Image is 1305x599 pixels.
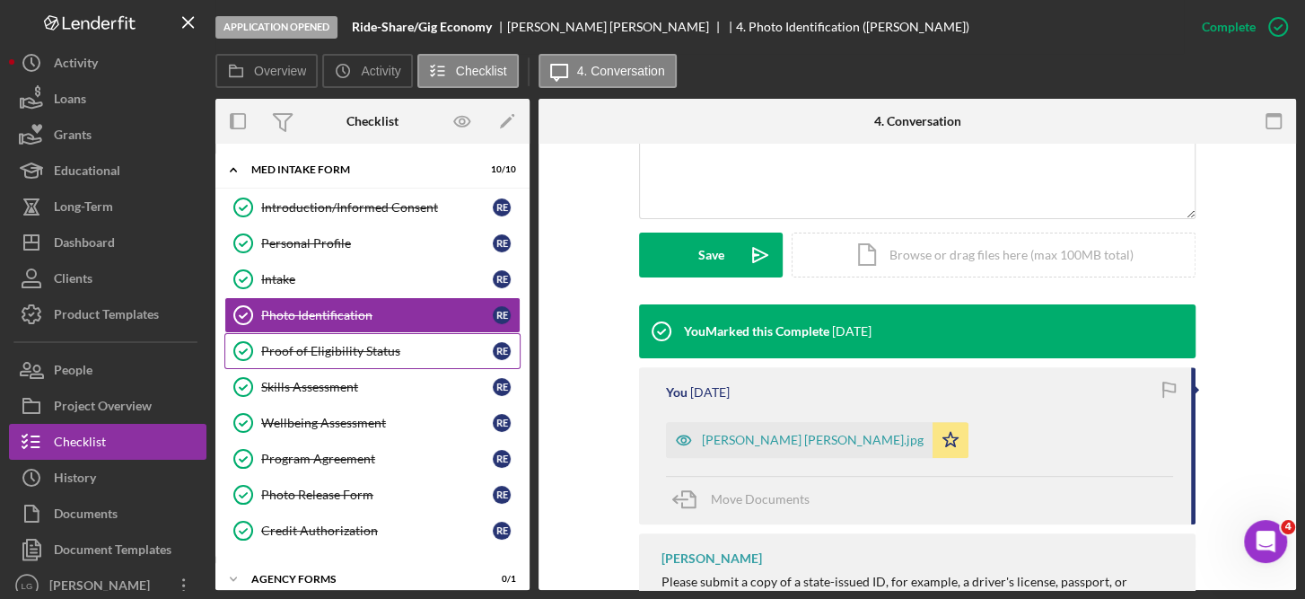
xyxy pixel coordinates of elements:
button: Complete [1184,9,1296,45]
div: History [54,460,96,500]
label: 4. Conversation [577,64,665,78]
button: Documents [9,496,206,532]
button: Dashboard [9,225,206,260]
div: R E [493,450,511,468]
button: 4. Conversation [539,54,677,88]
div: Project Overview [54,388,152,428]
div: Save [698,233,724,277]
button: Checklist [417,54,519,88]
label: Checklist [456,64,507,78]
a: Checklist [9,424,206,460]
div: MED Intake Form [251,164,471,175]
button: People [9,352,206,388]
div: Intake [261,272,493,286]
button: [PERSON_NAME] [PERSON_NAME].jpg [666,422,968,458]
div: Dashboard [54,225,115,265]
span: Move Documents [711,491,810,507]
div: Photo Release Form [261,488,493,502]
button: History [9,460,206,496]
button: Activity [9,45,206,81]
a: IntakeRE [224,261,521,297]
iframe: Intercom live chat [1244,520,1287,563]
a: Wellbeing AssessmentRE [224,405,521,441]
button: Clients [9,260,206,296]
div: Long-Term [54,189,113,229]
div: People [54,352,92,392]
div: [PERSON_NAME] [PERSON_NAME] [507,20,724,34]
div: Product Templates [54,296,159,337]
div: R E [493,198,511,216]
button: Project Overview [9,388,206,424]
div: Program Agreement [261,452,493,466]
div: Wellbeing Assessment [261,416,493,430]
button: Educational [9,153,206,189]
a: Introduction/Informed ConsentRE [224,189,521,225]
div: You [666,385,688,400]
a: Photo IdentificationRE [224,297,521,333]
label: Activity [361,64,400,78]
div: 4. Conversation [873,114,960,128]
div: Grants [54,117,92,157]
div: 4. Photo Identification ([PERSON_NAME]) [736,20,969,34]
div: Documents [54,496,118,536]
div: R E [493,378,511,396]
div: R E [493,486,511,504]
button: Move Documents [666,477,828,522]
button: Loans [9,81,206,117]
div: Credit Authorization [261,524,493,538]
time: 2025-09-18 23:41 [832,324,871,339]
div: Activity [54,45,98,85]
div: Proof of Eligibility Status [261,344,493,358]
div: Agency Forms [251,574,471,585]
a: Skills AssessmentRE [224,369,521,405]
div: R E [493,270,511,288]
div: Document Templates [54,532,171,572]
div: Checklist [346,114,399,128]
div: Personal Profile [261,236,493,251]
div: 0 / 1 [484,574,516,585]
a: Photo Release FormRE [224,477,521,513]
div: [PERSON_NAME] [PERSON_NAME].jpg [702,433,924,447]
button: Long-Term [9,189,206,225]
div: Clients [54,260,92,301]
div: 10 / 10 [484,164,516,175]
div: Loans [54,81,86,121]
div: Application Opened [215,16,337,39]
button: Overview [215,54,318,88]
a: Program AgreementRE [224,441,521,477]
div: Educational [54,153,120,193]
div: R E [493,234,511,252]
div: R E [493,414,511,432]
div: Photo Identification [261,308,493,322]
a: Proof of Eligibility StatusRE [224,333,521,369]
div: You Marked this Complete [684,324,829,339]
button: Document Templates [9,532,206,568]
b: Ride-Share/Gig Economy [352,20,492,34]
a: Credit AuthorizationRE [224,513,521,549]
button: Grants [9,117,206,153]
div: [PERSON_NAME] [661,551,762,566]
div: Checklist [54,424,106,464]
div: R E [493,522,511,540]
div: R E [493,342,511,360]
a: Personal ProfileRE [224,225,521,261]
div: Complete [1202,9,1256,45]
div: Skills Assessment [261,380,493,394]
time: 2025-09-18 23:40 [690,385,730,400]
label: Overview [254,64,306,78]
div: Introduction/Informed Consent [261,200,493,215]
button: Product Templates [9,296,206,332]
